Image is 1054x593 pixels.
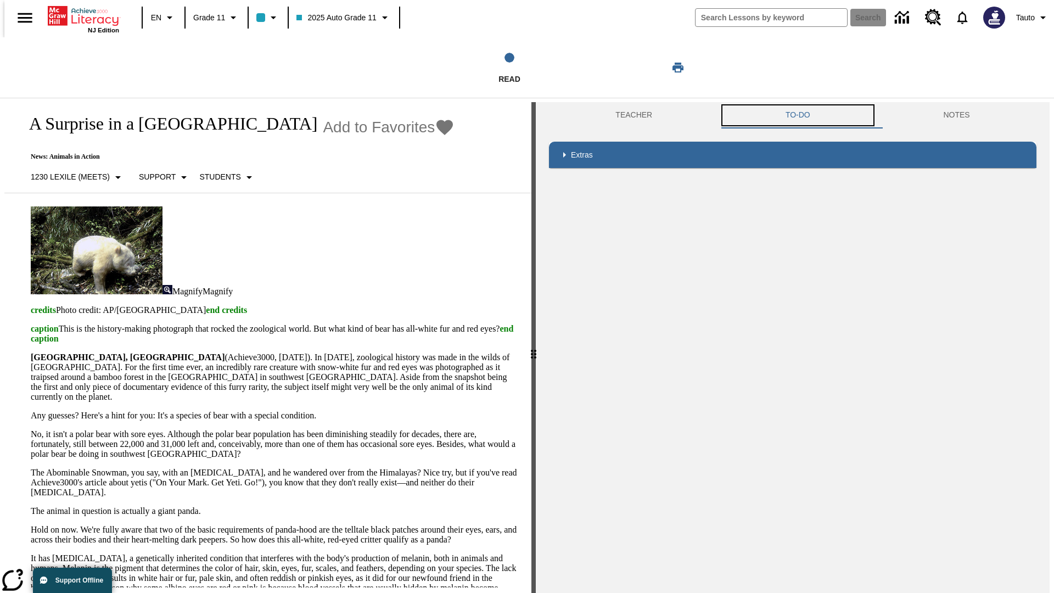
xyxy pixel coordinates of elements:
span: NJ Edition [88,27,119,33]
a: Data Center [888,3,918,33]
p: (Achieve3000, [DATE]). In [DATE], zoological history was made in the wilds of [GEOGRAPHIC_DATA]. ... [31,353,518,402]
div: Instructional Panel Tabs [549,102,1036,128]
button: Language: EN, Select a language [146,8,181,27]
span: Support Offline [55,577,103,584]
span: Add to Favorites [323,119,435,136]
p: Any guesses? Here's a hint for you: It's a species of bear with a special condition. [31,411,518,421]
img: Magnify [162,285,172,294]
strong: [GEOGRAPHIC_DATA], [GEOGRAPHIC_DATA] [31,353,225,362]
span: Read [498,75,520,83]
p: This is the history-making photograph that rocked the zoological world. But what kind of bear has... [31,324,518,344]
span: end caption [31,324,513,343]
button: Class: 2025 Auto Grade 11, Select your class [292,8,395,27]
p: Support [139,171,176,183]
span: caption [31,324,59,333]
div: Press Enter or Spacebar and then press right and left arrow keys to move the slider [531,102,536,593]
img: Avatar [983,7,1005,29]
div: Extras [549,142,1036,168]
button: Add to Favorites - A Surprise in a Bamboo Forest [323,118,455,137]
div: Home [48,4,119,33]
a: Notifications [948,3,977,32]
span: Magnify [203,287,233,296]
button: Select a new avatar [977,3,1012,32]
img: albino pandas in China are sometimes mistaken for polar bears [31,206,162,294]
button: Teacher [549,102,719,128]
button: Support Offline [33,568,112,593]
button: TO-DO [719,102,877,128]
button: Select Student [195,167,260,187]
p: Hold on now. We're fully aware that two of the basic requirements of panda-hood are the telltale ... [31,525,518,545]
button: Open side menu [9,2,41,34]
button: Print [660,58,696,77]
button: NOTES [877,102,1036,128]
span: end credits [206,305,247,315]
span: Tauto [1016,12,1035,24]
a: Resource Center, Will open in new tab [918,3,948,32]
span: Grade 11 [193,12,225,24]
p: No, it isn't a polar bear with sore eyes. Although the polar bear population has been diminishing... [31,429,518,459]
p: Photo credit: AP/[GEOGRAPHIC_DATA] [31,305,518,315]
span: credits [31,305,56,315]
div: activity [536,102,1050,593]
p: Extras [571,149,593,161]
button: Select Lexile, 1230 Lexile (Meets) [26,167,129,187]
button: Profile/Settings [1012,8,1054,27]
button: Read step 1 of 1 [367,37,652,98]
h1: A Surprise in a [GEOGRAPHIC_DATA] [18,114,317,134]
span: EN [151,12,161,24]
p: Students [199,171,240,183]
p: News: Animals in Action [18,153,455,161]
button: Class color is light blue. Change class color [252,8,284,27]
span: Magnify [172,287,203,296]
p: 1230 Lexile (Meets) [31,171,110,183]
p: The Abominable Snowman, you say, with an [MEDICAL_DATA], and he wandered over from the Himalayas?... [31,468,518,497]
button: Scaffolds, Support [134,167,195,187]
button: Grade: Grade 11, Select a grade [189,8,244,27]
p: The animal in question is actually a giant panda. [31,506,518,516]
input: search field [696,9,847,26]
span: 2025 Auto Grade 11 [296,12,376,24]
div: reading [4,102,531,588]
